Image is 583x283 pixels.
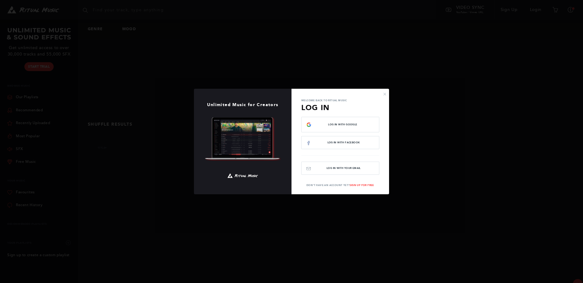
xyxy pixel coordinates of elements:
img: Ritual Music [227,171,258,181]
button: Log In with Facebook [301,136,379,149]
button: Log In with your email [301,162,379,175]
p: Welcome back to Ritual Music [301,99,379,102]
a: Sign Up For Free [350,184,374,187]
button: Log In with Google [301,117,379,132]
img: g-logo.png [306,122,311,127]
img: Ritual Music [205,117,281,161]
h3: Log In [301,102,379,113]
button: × [383,91,387,97]
h1: Unlimited Music for Creators [194,102,291,107]
span: Log In with Google [311,123,374,126]
p: Don't have an account yet? [291,183,389,187]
